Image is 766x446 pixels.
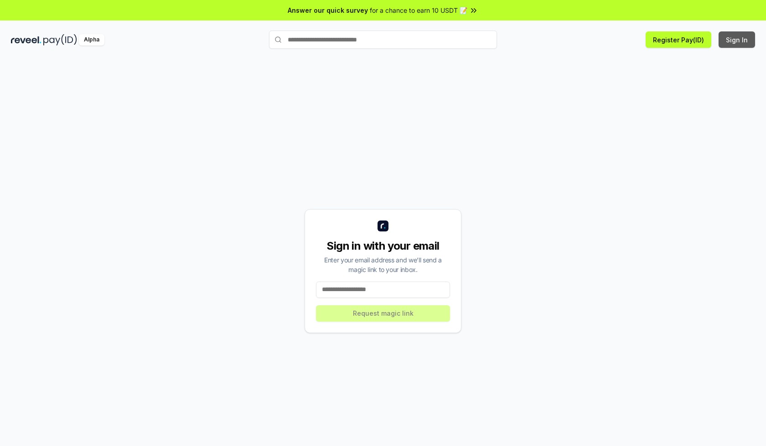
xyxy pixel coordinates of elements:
span: for a chance to earn 10 USDT 📝 [370,5,467,15]
img: reveel_dark [11,34,41,46]
div: Sign in with your email [316,239,450,253]
img: logo_small [378,220,388,231]
img: pay_id [43,34,77,46]
button: Register Pay(ID) [646,31,711,48]
span: Answer our quick survey [288,5,368,15]
div: Alpha [79,34,104,46]
div: Enter your email address and we’ll send a magic link to your inbox. [316,255,450,274]
button: Sign In [719,31,755,48]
